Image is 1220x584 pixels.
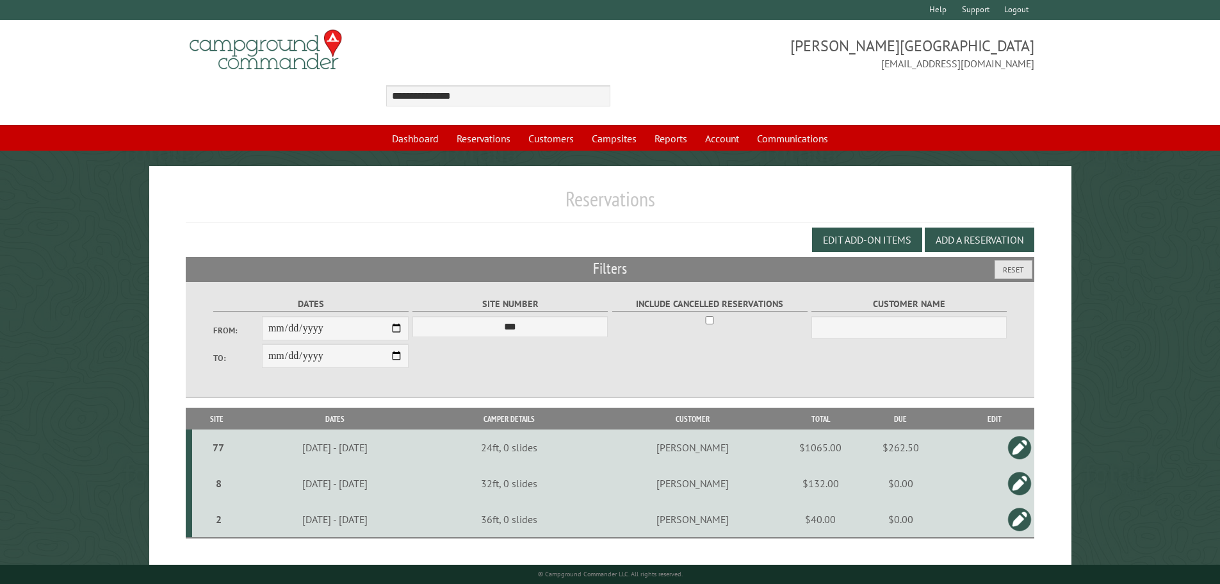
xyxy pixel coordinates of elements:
[428,501,590,538] td: 36ft, 0 slides
[590,408,795,430] th: Customer
[846,430,955,465] td: $262.50
[186,257,1035,281] h2: Filters
[428,430,590,465] td: 24ft, 0 slides
[995,260,1032,279] button: Reset
[412,297,608,312] label: Site Number
[197,441,240,454] div: 77
[186,187,1035,222] h1: Reservations
[955,408,1034,430] th: Edit
[192,408,242,430] th: Site
[244,477,426,490] div: [DATE] - [DATE]
[213,352,262,364] label: To:
[647,126,695,151] a: Reports
[244,441,426,454] div: [DATE] - [DATE]
[428,408,590,430] th: Camper Details
[428,465,590,501] td: 32ft, 0 slides
[584,126,644,151] a: Campsites
[846,408,955,430] th: Due
[186,25,346,75] img: Campground Commander
[811,297,1007,312] label: Customer Name
[590,501,795,538] td: [PERSON_NAME]
[242,408,428,430] th: Dates
[590,430,795,465] td: [PERSON_NAME]
[197,513,240,526] div: 2
[213,297,409,312] label: Dates
[697,126,747,151] a: Account
[449,126,518,151] a: Reservations
[244,513,426,526] div: [DATE] - [DATE]
[795,408,846,430] th: Total
[846,465,955,501] td: $0.00
[538,570,683,578] small: © Campground Commander LLC. All rights reserved.
[795,501,846,538] td: $40.00
[197,477,240,490] div: 8
[795,430,846,465] td: $1065.00
[384,126,446,151] a: Dashboard
[590,465,795,501] td: [PERSON_NAME]
[213,324,262,337] label: From:
[610,35,1035,71] span: [PERSON_NAME][GEOGRAPHIC_DATA] [EMAIL_ADDRESS][DOMAIN_NAME]
[812,228,922,252] button: Edit Add-on Items
[925,228,1034,252] button: Add a Reservation
[846,501,955,538] td: $0.00
[749,126,836,151] a: Communications
[795,465,846,501] td: $132.00
[521,126,582,151] a: Customers
[612,297,808,312] label: Include Cancelled Reservations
